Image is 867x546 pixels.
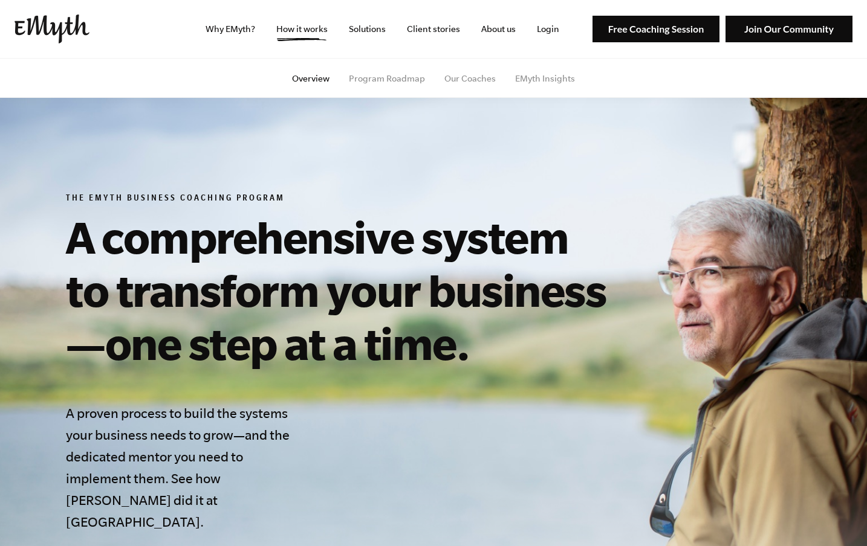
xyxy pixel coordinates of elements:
h4: A proven process to build the systems your business needs to grow—and the dedicated mentor you ne... [66,402,298,533]
h1: A comprehensive system to transform your business—one step at a time. [66,210,617,370]
img: Join Our Community [726,16,852,43]
a: EMyth Insights [515,74,575,83]
a: Program Roadmap [349,74,425,83]
h6: The EMyth Business Coaching Program [66,193,617,205]
img: EMyth [15,14,89,43]
a: Our Coaches [444,74,496,83]
img: Free Coaching Session [593,16,719,43]
a: Overview [292,74,330,83]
